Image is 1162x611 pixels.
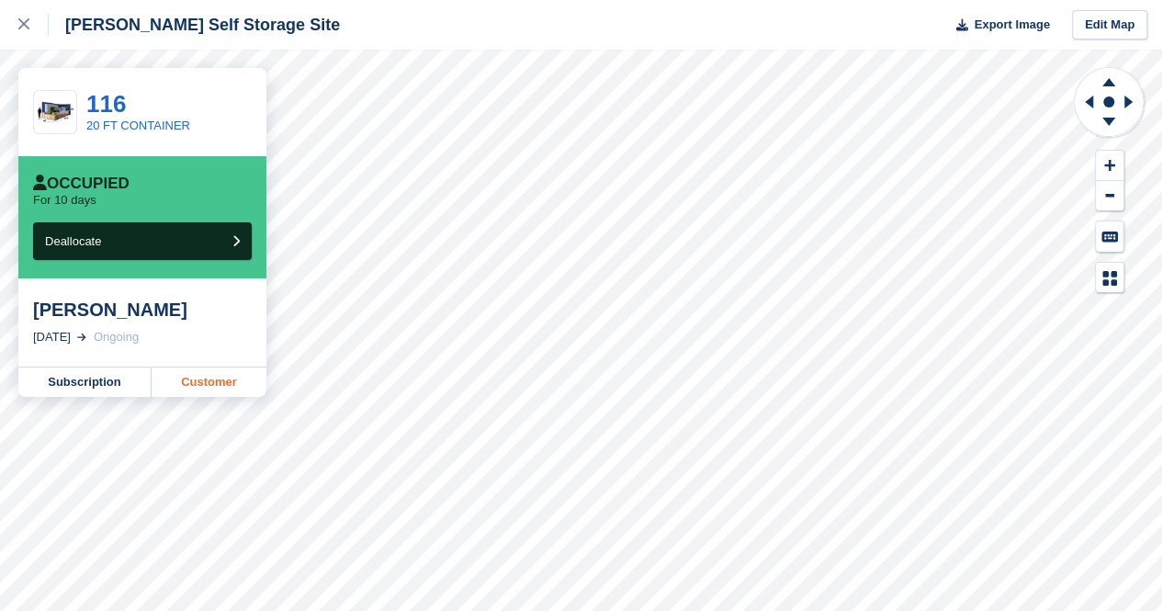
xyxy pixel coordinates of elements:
[77,334,86,341] img: arrow-right-light-icn-cde0832a797a2874e46488d9cf13f60e5c3a73dbe684e267c42b8395dfbc2abf.svg
[1096,181,1123,211] button: Zoom Out
[33,193,96,208] p: For 10 days
[974,16,1049,34] span: Export Image
[94,328,139,346] div: Ongoing
[1096,221,1123,252] button: Keyboard Shortcuts
[45,234,101,248] span: Deallocate
[1096,151,1123,181] button: Zoom In
[1072,10,1147,40] a: Edit Map
[49,14,340,36] div: [PERSON_NAME] Self Storage Site
[1096,263,1123,293] button: Map Legend
[86,119,190,132] a: 20 FT CONTAINER
[18,368,152,397] a: Subscription
[33,175,130,193] div: Occupied
[33,222,252,260] button: Deallocate
[86,90,126,118] a: 116
[945,10,1050,40] button: Export Image
[152,368,266,397] a: Customer
[33,299,252,321] div: [PERSON_NAME]
[34,96,76,129] img: 20-ft-container.jpg
[33,328,71,346] div: [DATE]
